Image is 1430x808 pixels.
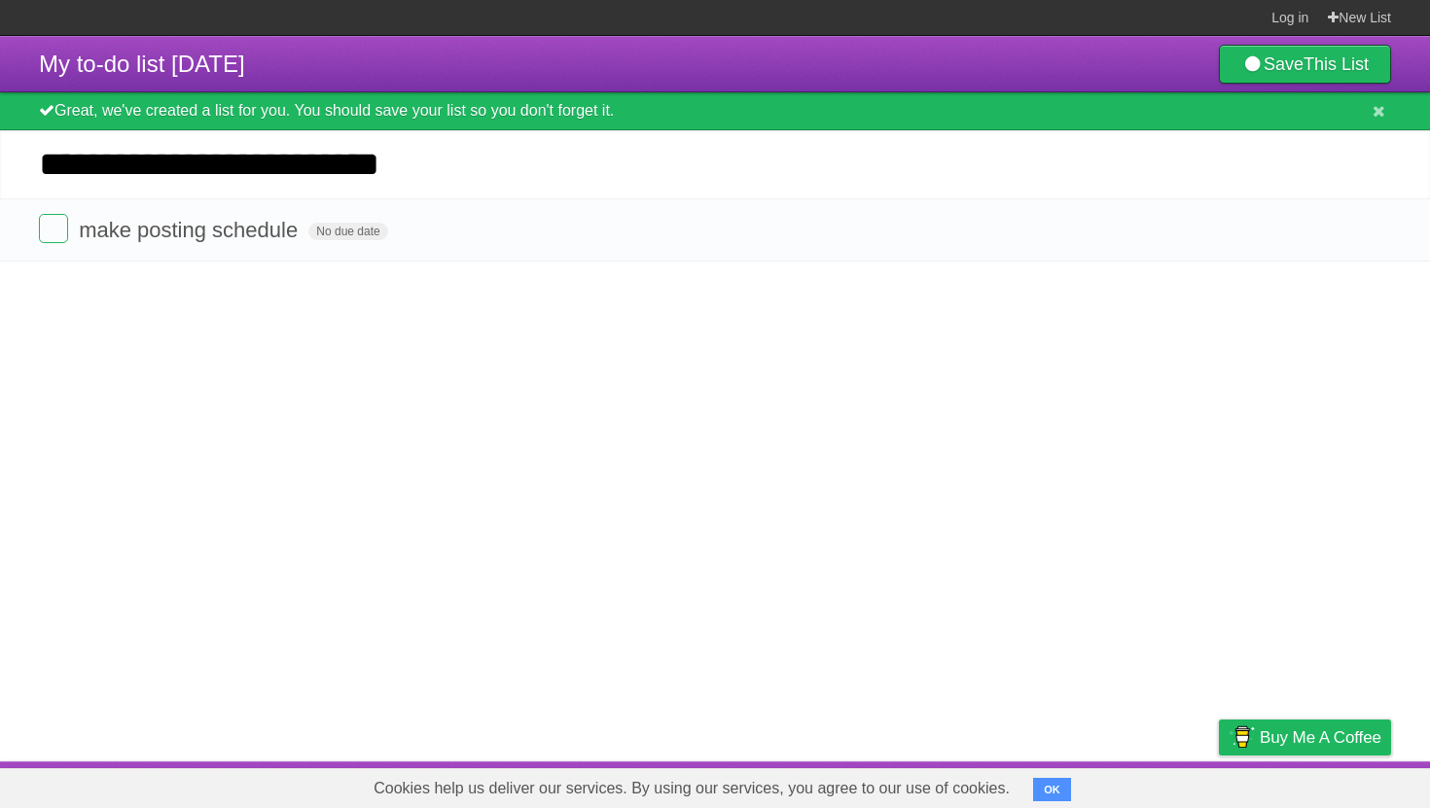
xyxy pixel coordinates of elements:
label: Done [39,214,68,243]
a: Terms [1127,766,1170,803]
span: Buy me a coffee [1260,720,1381,755]
b: This List [1304,54,1369,74]
span: Cookies help us deliver our services. By using our services, you agree to our use of cookies. [354,769,1029,808]
a: Suggest a feature [1269,766,1391,803]
button: OK [1033,778,1071,801]
a: Buy me a coffee [1219,720,1391,755]
span: make posting schedule [79,218,303,242]
span: No due date [308,223,387,240]
img: Buy me a coffee [1229,720,1255,754]
a: About [960,766,1001,803]
span: My to-do list [DATE] [39,51,245,77]
a: Privacy [1194,766,1244,803]
a: SaveThis List [1219,45,1391,84]
a: Developers [1024,766,1103,803]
